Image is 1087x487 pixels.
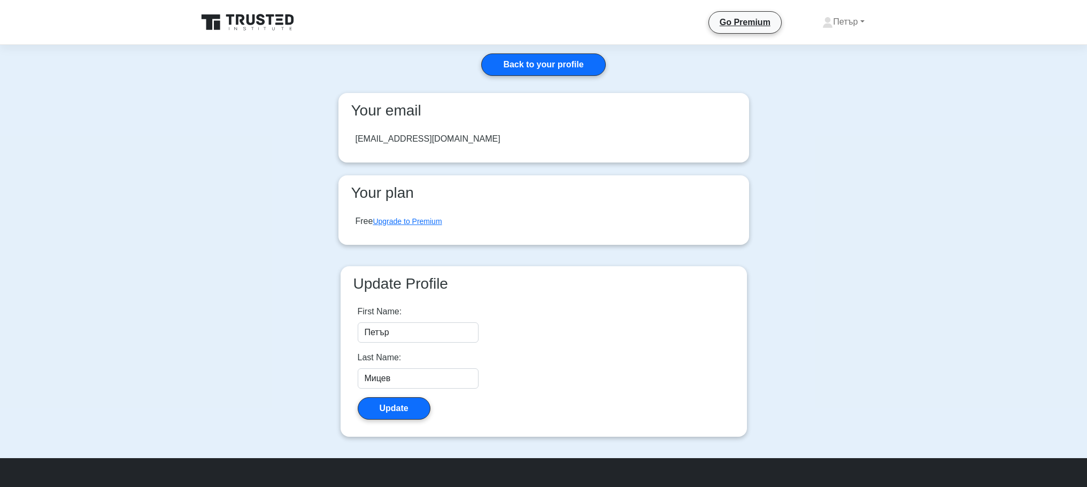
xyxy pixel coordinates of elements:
[356,215,442,228] div: Free
[481,53,605,76] a: Back to your profile
[713,16,777,29] a: Go Premium
[356,133,500,145] div: [EMAIL_ADDRESS][DOMAIN_NAME]
[347,184,741,202] h3: Your plan
[358,351,402,364] label: Last Name:
[358,305,402,318] label: First Name:
[373,217,442,226] a: Upgrade to Premium
[349,275,738,293] h3: Update Profile
[797,11,890,33] a: Петър
[347,102,741,120] h3: Your email
[358,397,430,420] button: Update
